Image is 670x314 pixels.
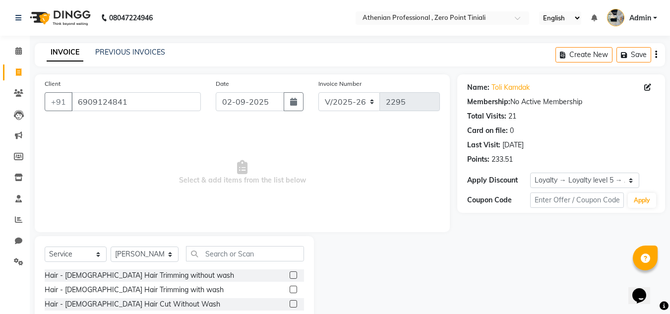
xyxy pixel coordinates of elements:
[109,4,153,32] b: 08047224946
[510,126,514,136] div: 0
[467,97,655,107] div: No Active Membership
[45,79,61,88] label: Client
[530,192,624,208] input: Enter Offer / Coupon Code
[467,175,530,186] div: Apply Discount
[45,92,72,111] button: +91
[467,154,489,165] div: Points:
[629,13,651,23] span: Admin
[467,195,530,205] div: Coupon Code
[491,82,530,93] a: Toli Kamdak
[467,97,510,107] div: Membership:
[45,285,224,295] div: Hair - [DEMOGRAPHIC_DATA] Hair Trimming with wash
[95,48,165,57] a: PREVIOUS INVOICES
[467,82,489,93] div: Name:
[616,47,651,63] button: Save
[628,193,656,208] button: Apply
[71,92,201,111] input: Search by Name/Mobile/Email/Code
[628,274,660,304] iframe: chat widget
[45,123,440,222] span: Select & add items from the list below
[45,299,220,310] div: Hair - [DEMOGRAPHIC_DATA] Hair Cut Without Wash
[491,154,513,165] div: 233.51
[467,126,508,136] div: Card on file:
[45,270,234,281] div: Hair - [DEMOGRAPHIC_DATA] Hair Trimming without wash
[216,79,229,88] label: Date
[467,140,500,150] div: Last Visit:
[47,44,83,62] a: INVOICE
[318,79,362,88] label: Invoice Number
[467,111,506,122] div: Total Visits:
[186,246,304,261] input: Search or Scan
[607,9,624,26] img: Admin
[502,140,524,150] div: [DATE]
[555,47,612,63] button: Create New
[25,4,93,32] img: logo
[508,111,516,122] div: 21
